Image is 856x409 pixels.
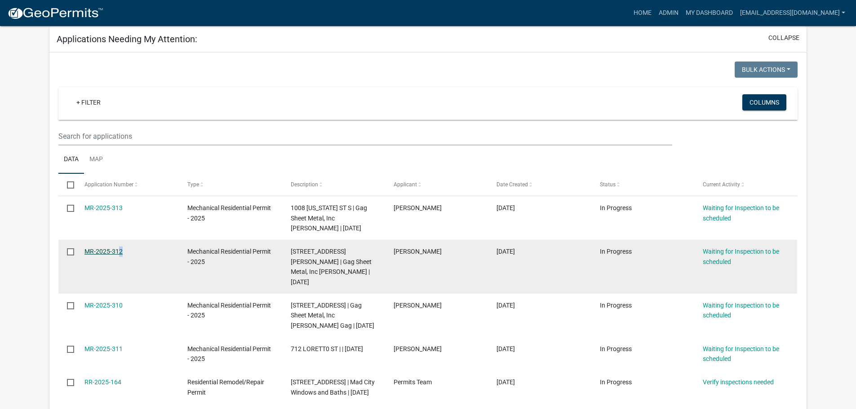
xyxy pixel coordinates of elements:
span: Description [291,181,318,188]
a: + Filter [69,94,108,110]
datatable-header-cell: Application Number [76,174,179,195]
a: [EMAIL_ADDRESS][DOMAIN_NAME] [736,4,849,22]
span: In Progress [600,302,632,309]
span: Type [187,181,199,188]
button: collapse [768,33,799,43]
span: 08/21/2025 [497,378,515,386]
input: Search for applications [58,127,672,145]
span: 1026 CENTER ST | Mad City Windows and Baths | 09/03/2025 [291,378,375,396]
span: Status [600,181,616,188]
span: Date Created [497,181,528,188]
datatable-header-cell: Applicant [385,174,488,195]
span: Dan Gag [394,302,442,309]
a: Waiting for Inspection to be scheduled [703,345,779,363]
span: Dave Cone [394,345,442,352]
button: Bulk Actions [735,62,798,78]
a: MR-2025-310 [84,302,123,309]
span: Residential Remodel/Repair Permit [187,378,264,396]
a: Waiting for Inspection to be scheduled [703,302,779,319]
h5: Applications Needing My Attention: [57,34,197,44]
span: In Progress [600,248,632,255]
span: 08/22/2025 [497,302,515,309]
datatable-header-cell: Status [591,174,694,195]
a: Data [58,145,84,174]
a: MR-2025-311 [84,345,123,352]
a: Waiting for Inspection to be scheduled [703,248,779,265]
a: Home [630,4,655,22]
span: In Progress [600,204,632,211]
datatable-header-cell: Type [179,174,282,195]
datatable-header-cell: Date Created [488,174,591,195]
a: Admin [655,4,682,22]
a: My Dashboard [682,4,736,22]
span: Application Number [84,181,133,188]
datatable-header-cell: Select [58,174,75,195]
a: MR-2025-312 [84,248,123,255]
span: Permits Team [394,378,432,386]
a: Waiting for Inspection to be scheduled [703,204,779,222]
span: Mechanical Residential Permit - 2025 [187,204,271,222]
span: Mechanical Residential Permit - 2025 [187,302,271,319]
a: Verify inspections needed [703,378,774,386]
span: Mechanical Residential Permit - 2025 [187,248,271,265]
a: RR-2025-164 [84,378,121,386]
span: Eric Swenson [394,248,442,255]
span: 1326 FRANKLIN ST S | Gag Sheet Metal, Inc Dan Gag | 08/26/2025 [291,302,374,330]
span: 712 LORETT0 ST | | 08/26/2025 [291,345,363,352]
span: 46 JONATHON DR | Gag Sheet Metal, Inc Eric Swenson | 08/25/2025 [291,248,372,286]
span: 08/25/2025 [497,248,515,255]
span: Eric Swenson [394,204,442,211]
span: In Progress [600,378,632,386]
span: Mechanical Residential Permit - 2025 [187,345,271,363]
datatable-header-cell: Description [282,174,385,195]
span: 08/25/2025 [497,204,515,211]
datatable-header-cell: Current Activity [694,174,797,195]
a: Map [84,145,108,174]
span: 1008 MINNESOTA ST S | Gag Sheet Metal, Inc Eric Swenson | 08/25/2025 [291,204,367,232]
span: In Progress [600,345,632,352]
button: Columns [742,94,786,110]
span: 08/22/2025 [497,345,515,352]
span: Current Activity [703,181,740,188]
a: MR-2025-313 [84,204,123,211]
span: Applicant [394,181,417,188]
